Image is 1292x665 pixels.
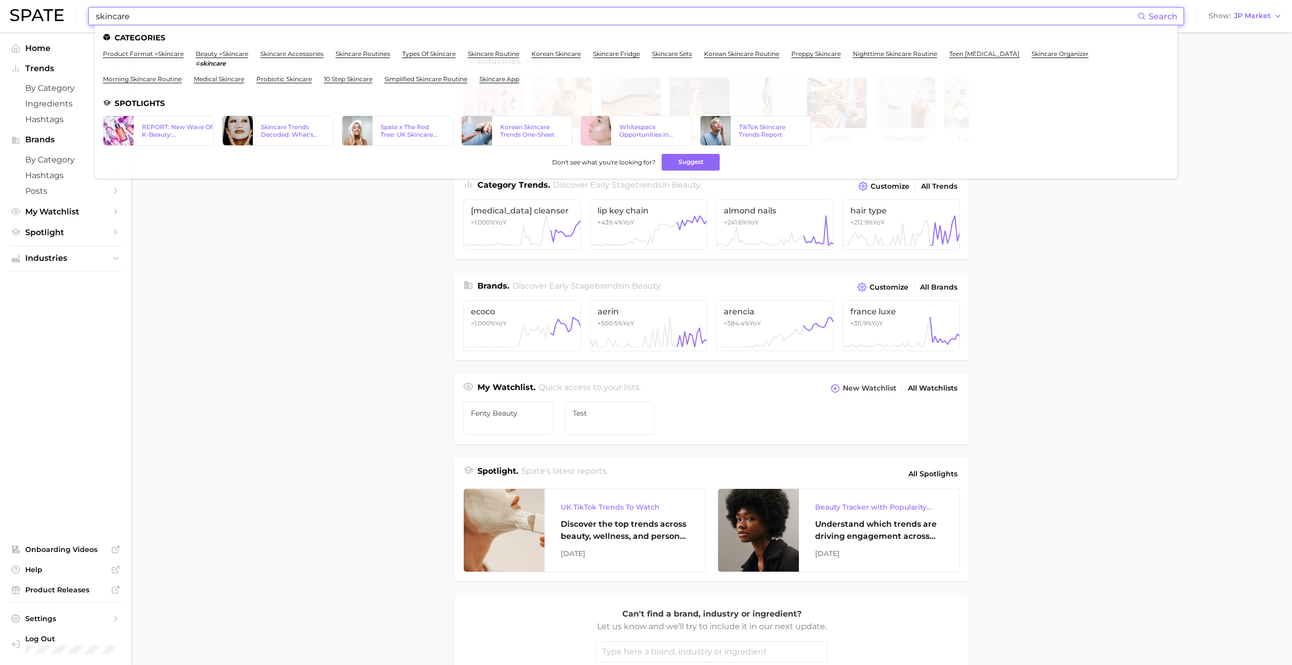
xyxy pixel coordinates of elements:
span: lip key chain [598,206,700,215]
span: beauty [672,180,700,190]
a: arencia+384.4%YoY [716,300,834,351]
a: Help [8,562,123,577]
span: Customize [870,283,908,292]
span: New Watchlist [843,384,896,393]
a: simplified skincare routine [385,75,467,83]
a: UK TikTok Trends To WatchDiscover the top trends across beauty, wellness, and personal care on Ti... [463,488,706,572]
span: ecoco [471,307,573,316]
span: almond nails [724,206,826,215]
button: Suggest [662,154,720,171]
h1: Spotlight. [477,465,518,482]
span: Test [573,409,648,417]
span: +212.9% YoY [850,218,885,226]
span: Discover Early Stage brands in . [512,281,662,291]
span: # [196,60,200,67]
a: Ingredients [8,96,123,112]
input: Search here for a brand, industry, or ingredient [95,8,1138,25]
a: Log out. Currently logged in with e-mail yumi.toki@spate.nyc. [8,631,123,657]
span: All Watchlists [908,384,957,393]
a: product format >skincare [103,50,184,58]
a: skincare sets [652,50,692,58]
span: All Trends [921,182,957,191]
span: Hashtags [25,115,106,124]
a: skincare organizer [1032,50,1089,58]
a: Spate x The Red Tree: UK Skincare Trends [342,116,453,146]
a: Product Releases [8,582,123,597]
span: >1,000% [471,319,495,327]
div: [DATE] [561,547,689,560]
button: Customize [855,280,911,294]
a: preppy skincare [791,50,841,58]
span: Home [25,43,106,53]
button: Brands [8,132,123,147]
button: Industries [8,251,123,266]
a: Spotlight [8,225,123,240]
button: Customize [856,179,912,193]
span: Don't see what you're looking for? [552,158,656,166]
span: Hashtags [25,171,106,180]
span: Industries [25,254,106,263]
h2: Quick access to your lists. [539,381,641,396]
span: Ingredients [25,99,106,108]
a: nighttime skincare routine [853,50,937,58]
span: +241.6% YoY [724,218,759,226]
span: +384.4% YoY [724,319,761,327]
div: REPORT: New Wave Of K-Beauty: [GEOGRAPHIC_DATA]’s Trending Innovations In Skincare & Color Cosmetics [142,123,214,138]
h1: My Watchlist. [477,381,535,396]
span: hair type [850,206,953,215]
div: Skincare Trends Decoded: What's Popular According to Google Search & TikTok [261,123,325,138]
a: lip key chain+439.4%YoY [590,199,708,250]
a: REPORT: New Wave Of K-Beauty: [GEOGRAPHIC_DATA]’s Trending Innovations In Skincare & Color Cosmetics [103,116,214,146]
div: Beauty Tracker with Popularity Index [815,501,943,513]
a: All Watchlists [905,381,960,395]
span: by Category [25,83,106,93]
a: korean skincare [531,50,581,58]
a: My Watchlist [8,204,123,219]
p: Can't find a brand, industry or ingredient? [596,607,828,621]
a: beauty >skincare [196,50,248,58]
h2: Spate's latest reports. [521,465,608,482]
a: types of skincare [402,50,456,58]
span: Show [1209,13,1231,19]
li: Spotlights [103,99,1169,107]
span: Settings [25,614,106,623]
a: korean skincare routine [704,50,779,58]
a: skincare app [479,75,519,83]
span: Discover Early Stage trends in . [553,180,702,190]
span: +311.9% YoY [850,319,883,327]
a: hair type+212.9%YoY [843,199,960,250]
a: skincare fridge [593,50,640,58]
div: TikTok Skincare Trends Report [739,123,803,138]
span: Category Trends . [477,180,550,190]
a: france luxe+311.9%YoY [843,300,960,351]
span: Posts [25,186,106,196]
span: beauty [632,281,660,291]
a: aerin+500.5%YoY [590,300,708,351]
span: YoY [471,319,507,327]
span: Product Releases [25,585,106,594]
a: by Category [8,152,123,168]
span: by Category [25,155,106,164]
a: Fenty Beauty [463,402,553,435]
span: +439.4% YoY [598,218,634,226]
div: UK TikTok Trends To Watch [561,501,689,513]
div: Korean Skincare Trends One-Sheet [500,123,564,138]
div: [DATE] [815,547,943,560]
img: SPATE [10,9,64,21]
a: morning skincare routine [103,75,182,83]
span: Onboarding Videos [25,545,106,554]
a: teen [MEDICAL_DATA] [949,50,1019,58]
a: Skincare Trends Decoded: What's Popular According to Google Search & TikTok [222,116,334,146]
a: by Category [8,80,123,96]
a: All Brands [918,281,960,294]
span: france luxe [850,307,953,316]
span: Brands [25,135,106,144]
span: Customize [871,182,909,191]
span: aerin [598,307,700,316]
em: skincare [200,60,226,67]
a: Whitespace Opportunities in Skincare 2023 [580,116,692,146]
span: All Spotlights [908,468,957,480]
div: Spate x The Red Tree: UK Skincare Trends [381,123,445,138]
a: Test [565,402,655,435]
a: skincare routines [336,50,390,58]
